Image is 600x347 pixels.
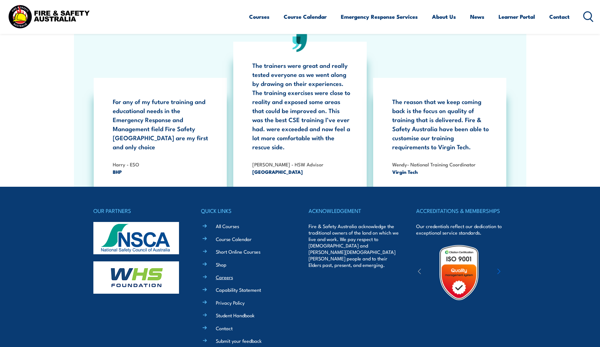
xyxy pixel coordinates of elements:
p: For any of my future training and educational needs in the Emergency Response and Management fiel... [113,97,211,151]
a: News [470,8,484,25]
a: Careers [216,274,233,280]
img: whs-logo-footer [93,261,179,294]
a: Course Calendar [284,8,327,25]
a: Shop [216,261,226,268]
a: Submit your feedback [216,337,262,344]
a: Course Calendar [216,236,252,242]
a: Learner Portal [499,8,535,25]
p: The trainers were great and really tested everyone as we went along by drawing on their experienc... [252,61,351,151]
a: All Courses [216,223,239,229]
h4: ACKNOWLEDGEMENT [309,206,399,215]
span: BHP [113,168,211,175]
img: ewpa-logo [488,261,544,284]
a: About Us [432,8,456,25]
span: Virgin Tech [392,168,490,175]
a: Contact [549,8,570,25]
a: Capability Statement [216,286,261,293]
a: Privacy Policy [216,299,245,306]
p: The reason that we keep coming back is the focus on quality of training that is delivered. Fire &... [392,97,490,151]
h4: ACCREDITATIONS & MEMBERSHIPS [416,206,507,215]
p: Our credentials reflect our dedication to exceptional service standards. [416,223,507,236]
a: Emergency Response Services [341,8,418,25]
strong: Wendy- National Training Coordinator [392,161,476,168]
a: Courses [249,8,269,25]
h4: OUR PARTNERS [93,206,184,215]
span: [GEOGRAPHIC_DATA] [252,168,351,175]
img: Untitled design (19) [431,244,487,301]
h4: QUICK LINKS [201,206,291,215]
p: Fire & Safety Australia acknowledge the traditional owners of the land on which we live and work.... [309,223,399,268]
strong: Harry - ESO [113,161,139,168]
a: Short Online Courses [216,248,260,255]
img: nsca-logo-footer [93,222,179,254]
a: Student Handbook [216,312,255,319]
a: Contact [216,325,233,331]
strong: [PERSON_NAME] - HSW Advisor [252,161,323,168]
